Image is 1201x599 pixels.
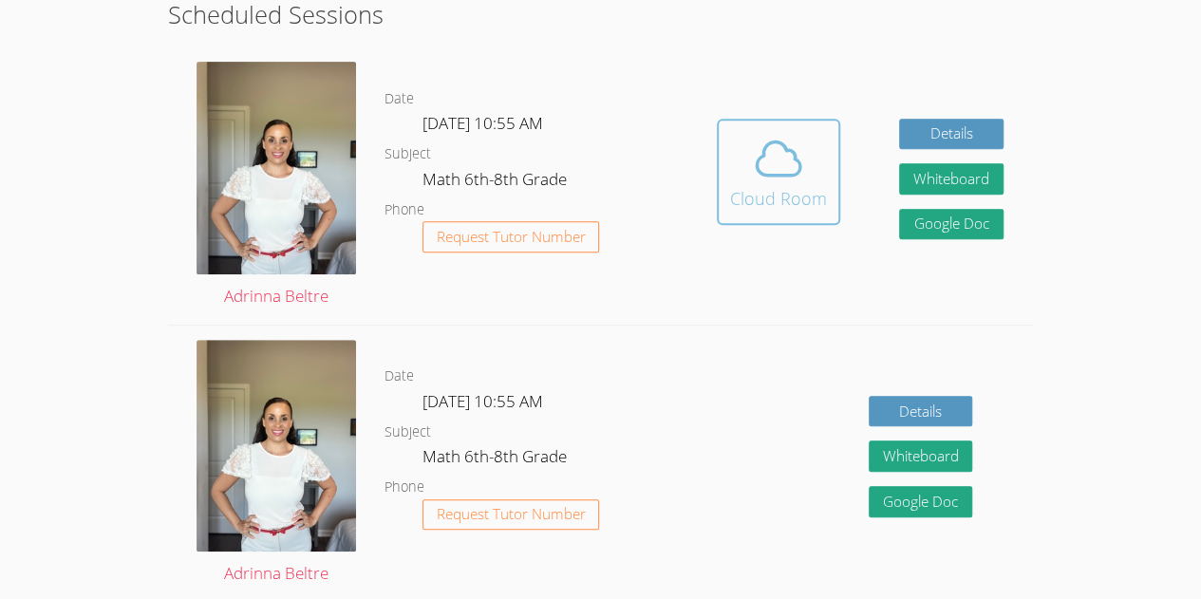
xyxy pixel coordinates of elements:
dt: Subject [385,142,431,166]
dt: Date [385,365,414,388]
a: Google Doc [869,486,973,517]
img: IMG_9685.jpeg [197,62,356,274]
button: Request Tutor Number [422,499,600,531]
img: IMG_9685.jpeg [197,340,356,552]
dt: Phone [385,476,424,499]
span: [DATE] 10:55 AM [422,112,543,134]
dt: Subject [385,421,431,444]
button: Whiteboard [899,163,1004,195]
span: Request Tutor Number [437,230,586,244]
span: [DATE] 10:55 AM [422,390,543,412]
a: Adrinna Beltre [197,340,356,588]
span: Request Tutor Number [437,507,586,521]
div: Cloud Room [730,185,827,212]
button: Whiteboard [869,440,973,472]
dd: Math 6th-8th Grade [422,166,571,198]
dt: Phone [385,198,424,222]
a: Google Doc [899,209,1004,240]
dd: Math 6th-8th Grade [422,443,571,476]
a: Adrinna Beltre [197,62,356,309]
button: Request Tutor Number [422,221,600,253]
dt: Date [385,87,414,111]
a: Details [869,396,973,427]
button: Cloud Room [717,119,840,225]
a: Details [899,119,1004,150]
